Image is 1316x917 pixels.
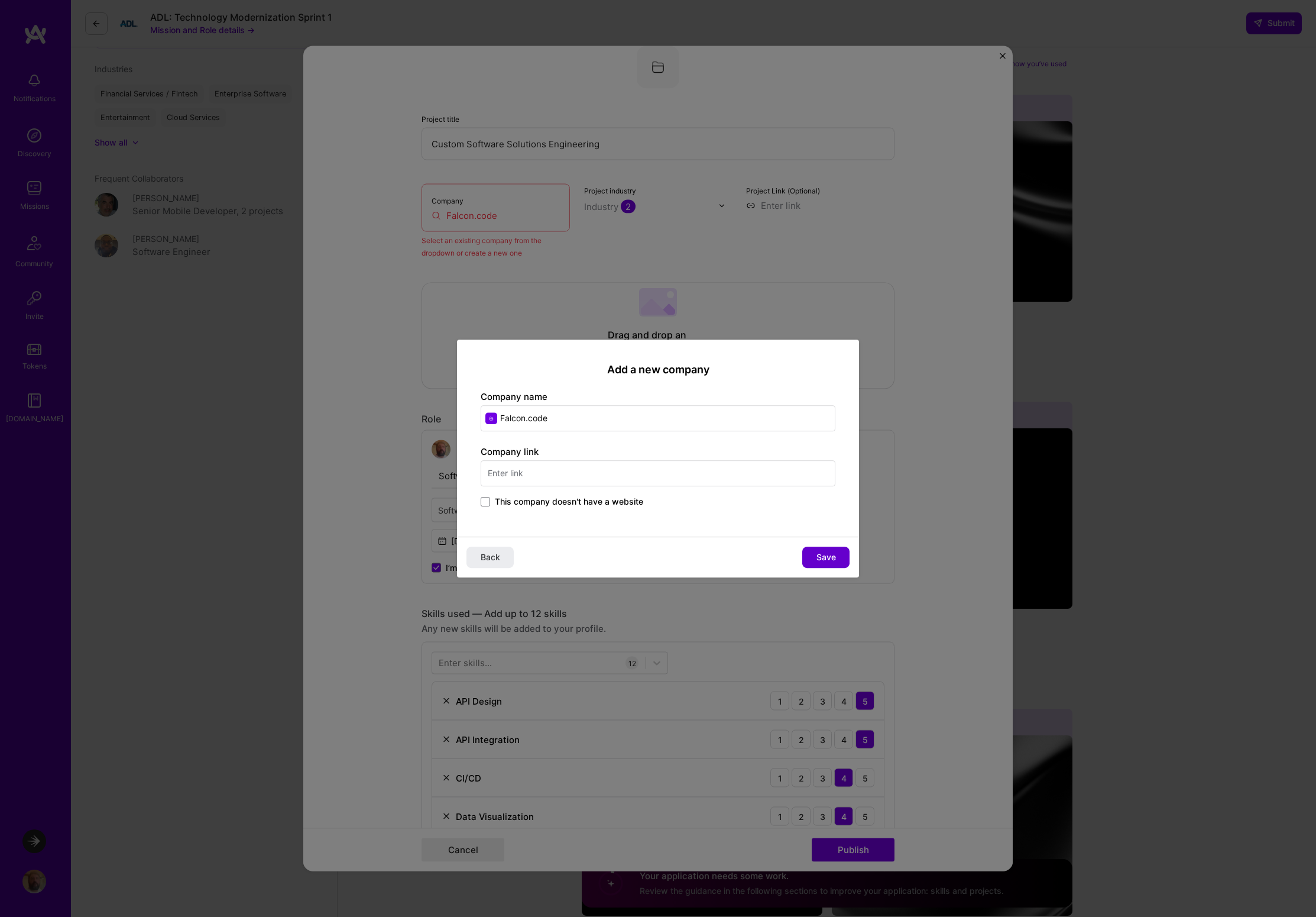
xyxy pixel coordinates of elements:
[495,496,643,508] span: This company doesn't have a website
[481,446,539,457] label: Company link
[466,547,514,568] button: Back
[481,551,500,563] span: Back
[816,551,836,563] span: Save
[481,460,835,486] input: Enter link
[481,391,547,402] label: Company name
[802,547,850,568] button: Save
[481,363,835,376] h2: Add a new company
[481,405,835,431] input: Enter name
